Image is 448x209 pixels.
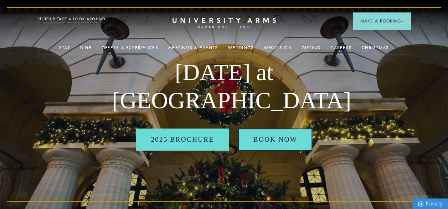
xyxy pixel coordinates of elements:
[362,45,389,54] a: Christmas
[59,45,70,54] a: Stay
[136,129,229,151] a: 2025 BROCHURE
[112,58,336,114] h1: [DATE] at [GEOGRAPHIC_DATA]
[264,45,291,54] a: What's On
[353,12,411,30] button: Make a BookingArrow icon
[360,18,403,24] span: Make a Booking
[37,16,105,22] a: 3D TOUR:TAKE A LOOK AROUND
[102,45,158,54] a: Offers & Experiences
[301,45,320,54] a: Gifting
[401,20,403,22] img: Arrow icon
[238,129,312,151] a: BOOK NOW
[418,201,423,207] img: Privacy
[80,45,92,54] a: Dine
[412,198,448,209] a: Privacy
[330,45,352,54] a: Careers
[172,18,276,29] a: Home
[168,45,218,54] a: Meetings & Events
[228,45,254,54] a: Weddings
